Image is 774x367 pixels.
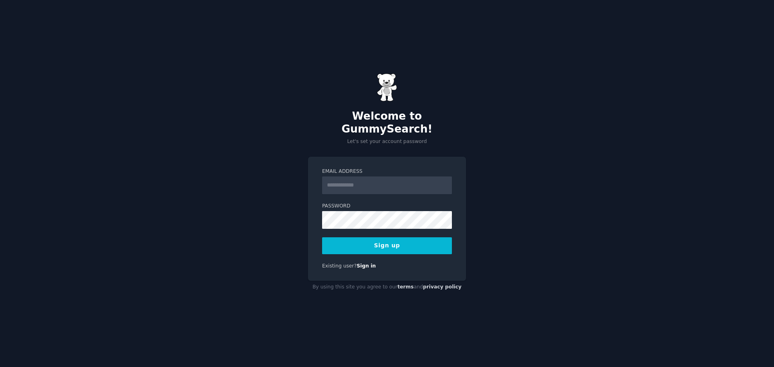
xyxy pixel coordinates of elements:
[322,168,452,175] label: Email Address
[423,284,462,290] a: privacy policy
[357,263,376,269] a: Sign in
[308,138,466,145] p: Let's set your account password
[308,281,466,294] div: By using this site you agree to our and
[308,110,466,135] h2: Welcome to GummySearch!
[322,203,452,210] label: Password
[397,284,414,290] a: terms
[322,263,357,269] span: Existing user?
[377,73,397,102] img: Gummy Bear
[322,237,452,254] button: Sign up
